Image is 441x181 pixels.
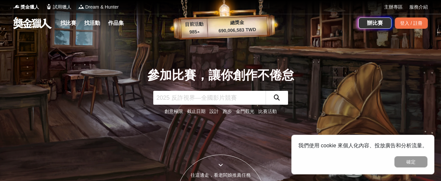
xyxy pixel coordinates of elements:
[147,66,294,85] div: 參加比賽，讓你創作不倦怠
[82,18,103,28] a: 找活動
[236,109,254,114] a: 金門觀光
[105,18,127,28] a: 作品集
[181,20,207,28] p: 目前活動
[207,18,267,27] p: 總獎金
[78,4,119,11] a: LogoDream & Hunter
[20,4,39,11] span: 獎金獵人
[53,4,71,11] span: 試用獵人
[85,4,119,11] span: Dream & Hunter
[384,4,403,11] a: 主辦專區
[181,28,208,36] p: 985 ▴
[165,109,183,114] a: 創意極限
[153,91,266,105] input: 2025 反詐視界—全國影片競賽
[46,4,71,11] a: Logo試用獵人
[223,109,232,114] a: 跑步
[394,156,427,167] button: 確定
[207,26,267,35] p: 690,006,583 TWD
[409,4,428,11] a: 服務介紹
[58,18,79,28] a: 找比賽
[298,143,427,148] span: 我們使用 cookie 來個人化內容、投放廣告和分析流量。
[13,4,39,11] a: Logo獎金獵人
[78,3,85,10] img: Logo
[46,3,52,10] img: Logo
[258,109,277,114] a: 比賽活動
[176,172,265,179] div: 往這邊走，看老闆娘推薦任務
[358,18,391,29] a: 辦比賽
[395,18,428,29] div: 登入 / 註冊
[13,3,20,10] img: Logo
[187,109,205,114] a: 截止日期
[209,109,219,114] a: 設計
